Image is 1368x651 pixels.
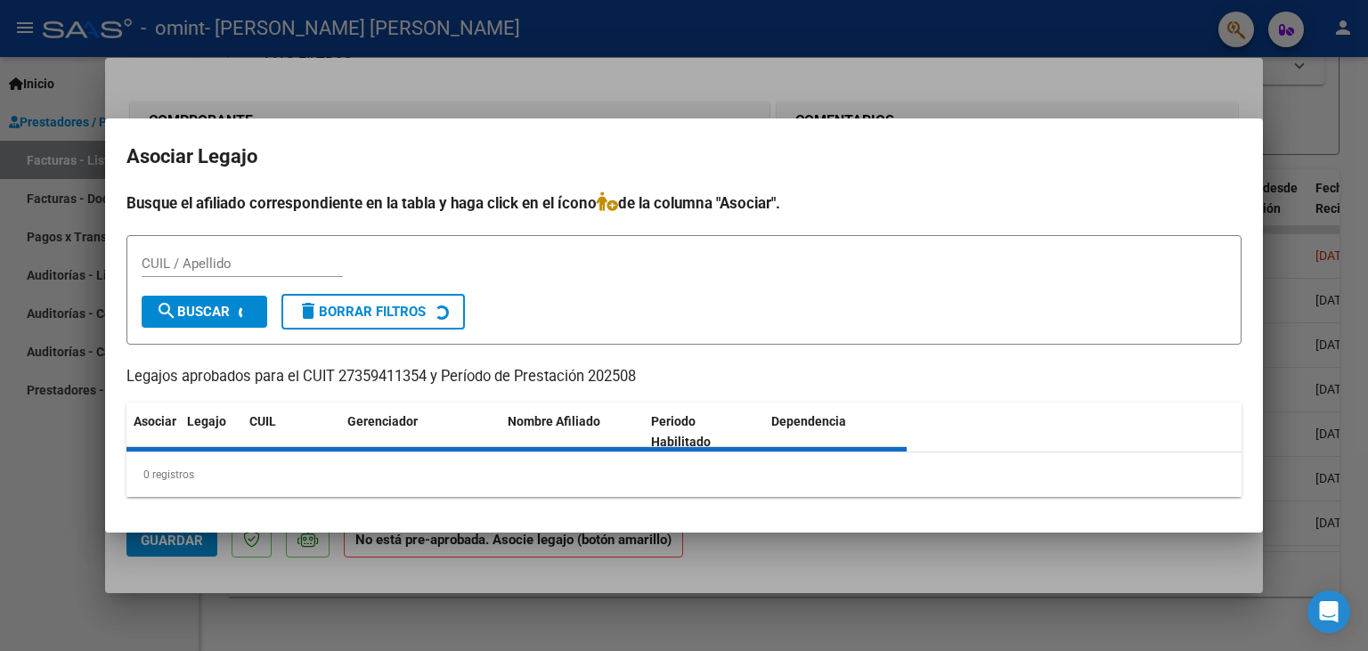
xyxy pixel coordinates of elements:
[126,403,180,461] datatable-header-cell: Asociar
[242,403,340,461] datatable-header-cell: CUIL
[501,403,644,461] datatable-header-cell: Nombre Afiliado
[764,403,908,461] datatable-header-cell: Dependencia
[126,191,1242,215] h4: Busque el afiliado correspondiente en la tabla y haga click en el ícono de la columna "Asociar".
[134,414,176,428] span: Asociar
[126,452,1242,497] div: 0 registros
[142,296,267,328] button: Buscar
[156,304,230,320] span: Buscar
[249,414,276,428] span: CUIL
[651,414,711,449] span: Periodo Habilitado
[180,403,242,461] datatable-header-cell: Legajo
[156,300,177,321] mat-icon: search
[297,304,426,320] span: Borrar Filtros
[187,414,226,428] span: Legajo
[297,300,319,321] mat-icon: delete
[281,294,465,330] button: Borrar Filtros
[126,366,1242,388] p: Legajos aprobados para el CUIT 27359411354 y Período de Prestación 202508
[508,414,600,428] span: Nombre Afiliado
[347,414,418,428] span: Gerenciador
[771,414,846,428] span: Dependencia
[644,403,764,461] datatable-header-cell: Periodo Habilitado
[1307,590,1350,633] div: Open Intercom Messenger
[126,140,1242,174] h2: Asociar Legajo
[340,403,501,461] datatable-header-cell: Gerenciador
